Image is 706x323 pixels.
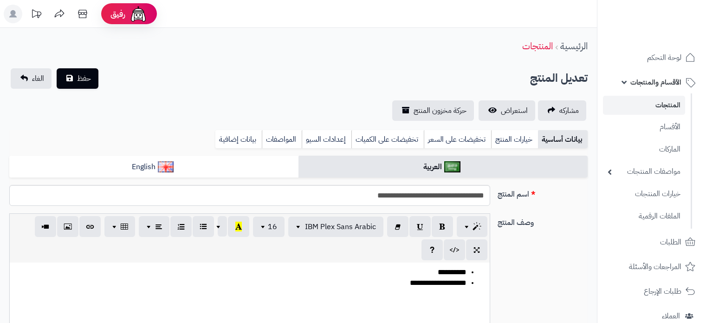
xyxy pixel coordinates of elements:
span: استعراض [501,105,528,116]
span: 16 [268,221,277,232]
a: تخفيضات على السعر [424,130,491,149]
a: English [9,156,298,178]
span: الأقسام والمنتجات [630,76,681,89]
a: خيارات المنتج [491,130,538,149]
a: الغاء [11,68,52,89]
a: طلبات الإرجاع [603,280,700,303]
a: الماركات [603,139,685,159]
span: مشاركه [559,105,579,116]
span: الغاء [32,73,44,84]
h2: تعديل المنتج [530,69,588,88]
a: المراجعات والأسئلة [603,256,700,278]
a: تخفيضات على الكميات [351,130,424,149]
button: IBM Plex Sans Arabic [288,217,383,237]
a: حركة مخزون المنتج [392,100,474,121]
span: حفظ [77,73,91,84]
a: استعراض [479,100,535,121]
span: الطلبات [660,236,681,249]
a: العربية [298,156,588,178]
a: خيارات المنتجات [603,184,685,204]
span: رفيق [110,8,125,20]
a: لوحة التحكم [603,46,700,69]
a: مشاركه [538,100,586,121]
img: logo-2.png [643,7,697,26]
a: المواصفات [262,130,302,149]
a: المنتجات [522,39,553,53]
button: حفظ [57,68,98,89]
a: الملفات الرقمية [603,206,685,226]
span: IBM Plex Sans Arabic [305,221,376,232]
a: الأقسام [603,117,685,137]
img: ai-face.png [129,5,148,23]
a: مواصفات المنتجات [603,162,685,182]
a: بيانات أساسية [538,130,588,149]
a: الرئيسية [560,39,588,53]
label: اسم المنتج [494,185,591,200]
img: English [158,161,174,172]
span: المراجعات والأسئلة [629,260,681,273]
span: العملاء [662,310,680,323]
a: تحديثات المنصة [25,5,48,26]
a: الطلبات [603,231,700,253]
span: طلبات الإرجاع [644,285,681,298]
a: المنتجات [603,96,685,115]
span: حركة مخزون المنتج [414,105,466,116]
button: 16 [253,217,285,237]
a: إعدادات السيو [302,130,351,149]
img: العربية [444,161,460,172]
label: وصف المنتج [494,213,591,228]
a: بيانات إضافية [215,130,262,149]
span: لوحة التحكم [647,51,681,64]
